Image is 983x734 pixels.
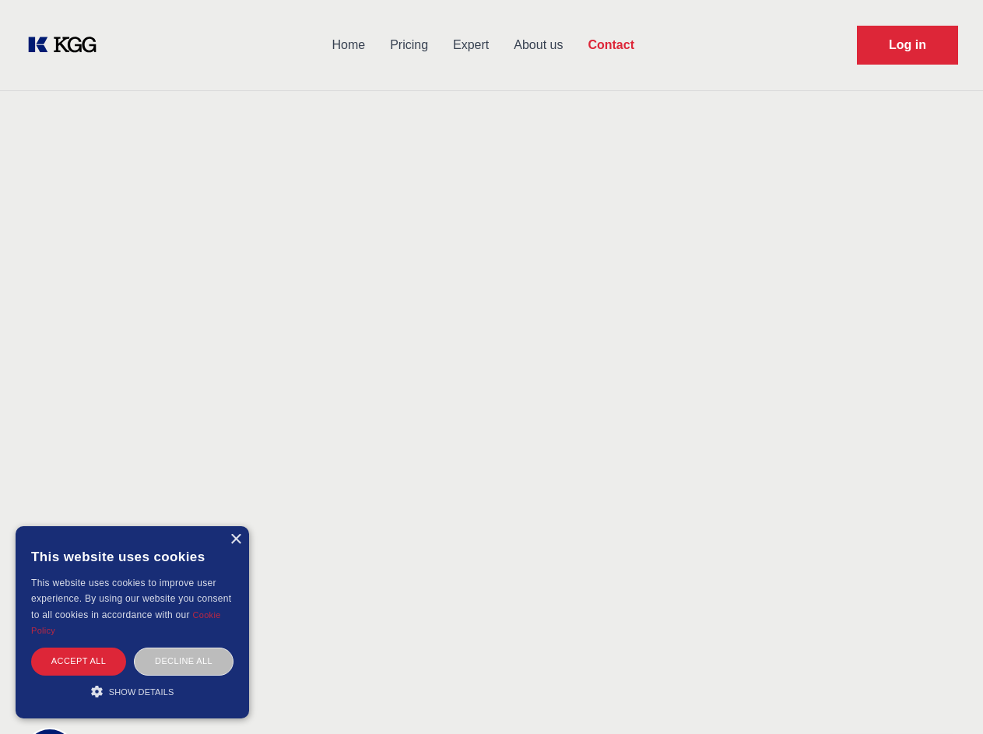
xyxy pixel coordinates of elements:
a: KOL Knowledge Platform: Talk to Key External Experts (KEE) [25,33,109,58]
a: Cookie Policy [31,610,221,635]
a: About us [501,25,575,65]
a: Request Demo [857,26,958,65]
a: Expert [441,25,501,65]
a: Pricing [377,25,441,65]
div: Show details [31,683,233,699]
div: Accept all [31,648,126,675]
a: Contact [575,25,647,65]
span: This website uses cookies to improve user experience. By using our website you consent to all coo... [31,578,231,620]
iframe: Chat Widget [905,659,983,734]
div: Close [230,534,241,546]
span: Show details [109,687,174,697]
div: Decline all [134,648,233,675]
div: This website uses cookies [31,538,233,575]
a: Home [319,25,377,65]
